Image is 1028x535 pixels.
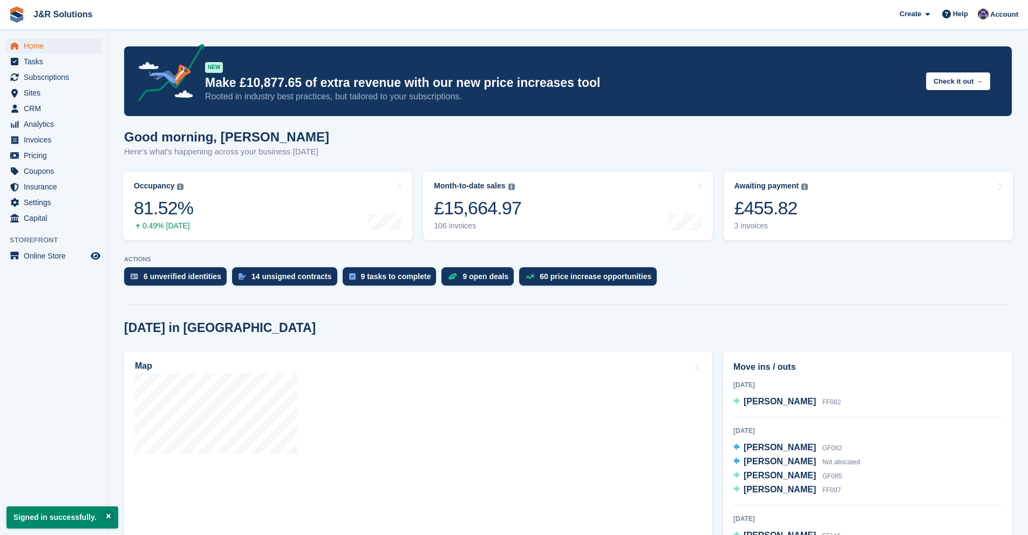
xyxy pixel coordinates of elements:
[822,398,841,406] span: FF082
[343,267,442,291] a: 9 tasks to complete
[978,9,989,19] img: Morgan Brown
[953,9,968,19] span: Help
[205,91,917,103] p: Rooted in industry best practices, but tailored to your subscriptions.
[734,197,808,219] div: £455.82
[239,273,246,280] img: contract_signature_icon-13c848040528278c33f63329250d36e43548de30e8caae1d1a13099fd9432cc5.svg
[349,273,356,280] img: task-75834270c22a3079a89374b754ae025e5fb1db73e45f91037f5363f120a921f8.svg
[24,101,88,116] span: CRM
[900,9,921,19] span: Create
[5,54,102,69] a: menu
[177,184,183,190] img: icon-info-grey-7440780725fd019a000dd9b08b2336e03edf1995a4989e88bcd33f0948082b44.svg
[5,132,102,147] a: menu
[744,485,816,494] span: [PERSON_NAME]
[744,443,816,452] span: [PERSON_NAME]
[733,426,1002,436] div: [DATE]
[822,472,842,480] span: GF085
[733,514,1002,524] div: [DATE]
[124,267,232,291] a: 6 unverified identities
[926,72,990,90] button: Check it out →
[24,132,88,147] span: Invoices
[24,38,88,53] span: Home
[5,38,102,53] a: menu
[5,101,102,116] a: menu
[734,221,808,231] div: 3 invoices
[24,54,88,69] span: Tasks
[5,164,102,179] a: menu
[89,249,102,262] a: Preview store
[822,486,841,494] span: FF097
[733,469,842,483] a: [PERSON_NAME] GF085
[24,164,88,179] span: Coupons
[733,361,1002,374] h2: Move ins / outs
[733,441,842,455] a: [PERSON_NAME] GF082
[6,506,118,529] p: Signed in successfully.
[822,444,842,452] span: GF082
[724,172,1013,240] a: Awaiting payment £455.82 3 invoices
[129,44,205,105] img: price-adjustments-announcement-icon-8257ccfd72463d97f412b2fc003d46551f7dbcb40ab6d574587a9cd5c0d94...
[232,267,343,291] a: 14 unsigned contracts
[24,211,88,226] span: Capital
[434,181,505,191] div: Month-to-date sales
[124,256,1012,263] p: ACTIONS
[734,181,799,191] div: Awaiting payment
[733,395,841,409] a: [PERSON_NAME] FF082
[123,172,412,240] a: Occupancy 81.52% 0.49% [DATE]
[462,272,508,281] div: 9 open deals
[135,361,152,371] h2: Map
[540,272,651,281] div: 60 price increase opportunities
[134,221,193,231] div: 0.49% [DATE]
[744,457,816,466] span: [PERSON_NAME]
[9,6,25,23] img: stora-icon-8386f47178a22dfd0bd8f6a31ec36ba5ce8667c1dd55bd0f319d3a0aa187defe.svg
[134,197,193,219] div: 81.52%
[448,273,457,280] img: deal-1b604bf984904fb50ccaf53a9ad4b4a5d6e5aea283cecdc64d6e3604feb123c2.svg
[10,235,107,246] span: Storefront
[5,148,102,163] a: menu
[526,274,534,279] img: price_increase_opportunities-93ffe204e8149a01c8c9dc8f82e8f89637d9d84a8eef4429ea346261dce0b2c0.svg
[733,380,1002,390] div: [DATE]
[361,272,431,281] div: 9 tasks to complete
[434,197,521,219] div: £15,664.97
[205,62,223,73] div: NEW
[744,471,816,480] span: [PERSON_NAME]
[24,85,88,100] span: Sites
[5,195,102,210] a: menu
[124,321,316,335] h2: [DATE] in [GEOGRAPHIC_DATA]
[131,273,138,280] img: verify_identity-adf6edd0f0f0b5bbfe63781bf79b02c33cf7c696d77639b501bdc392416b5a36.svg
[24,248,88,263] span: Online Store
[441,267,519,291] a: 9 open deals
[434,221,521,231] div: 106 invoices
[134,181,174,191] div: Occupancy
[423,172,712,240] a: Month-to-date sales £15,664.97 106 invoices
[744,397,816,406] span: [PERSON_NAME]
[144,272,221,281] div: 6 unverified identities
[29,5,97,23] a: J&R Solutions
[5,70,102,85] a: menu
[990,9,1018,20] span: Account
[24,179,88,194] span: Insurance
[124,130,329,144] h1: Good morning, [PERSON_NAME]
[519,267,662,291] a: 60 price increase opportunities
[205,75,917,91] p: Make £10,877.65 of extra revenue with our new price increases tool
[733,455,860,469] a: [PERSON_NAME] Not allocated
[5,248,102,263] a: menu
[251,272,332,281] div: 14 unsigned contracts
[5,211,102,226] a: menu
[24,117,88,132] span: Analytics
[822,458,860,466] span: Not allocated
[5,85,102,100] a: menu
[5,179,102,194] a: menu
[801,184,808,190] img: icon-info-grey-7440780725fd019a000dd9b08b2336e03edf1995a4989e88bcd33f0948082b44.svg
[5,117,102,132] a: menu
[124,146,329,158] p: Here's what's happening across your business [DATE]
[24,195,88,210] span: Settings
[508,184,515,190] img: icon-info-grey-7440780725fd019a000dd9b08b2336e03edf1995a4989e88bcd33f0948082b44.svg
[733,483,841,497] a: [PERSON_NAME] FF097
[24,70,88,85] span: Subscriptions
[24,148,88,163] span: Pricing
